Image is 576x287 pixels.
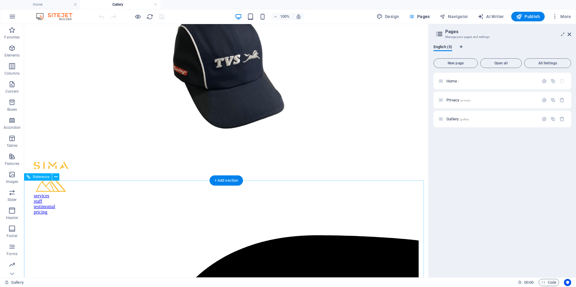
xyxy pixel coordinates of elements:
[409,14,430,20] span: Pages
[527,61,568,65] span: All Settings
[550,79,556,84] div: Duplicate
[4,125,20,130] p: Accordion
[564,279,571,286] button: Usercentrics
[460,99,471,102] span: /privacy
[80,1,160,8] h4: Gallery
[549,12,573,21] button: More
[5,161,19,166] p: Features
[539,279,559,286] button: Code
[542,116,547,122] div: Settings
[446,117,469,121] span: Click to open page
[437,12,471,21] button: Navigator
[440,14,468,20] span: Navigator
[146,13,153,20] button: reload
[146,13,153,20] i: Reload page
[7,252,17,256] p: Forms
[7,143,17,148] p: Tables
[434,43,452,52] span: English (3)
[280,13,290,20] h6: 100%
[271,13,293,20] button: 100%
[541,279,556,286] span: Code
[6,179,18,184] p: Images
[511,12,545,21] button: Publish
[458,80,459,83] span: /
[33,175,49,179] span: Reference
[296,14,301,19] i: On resize automatically adjust zoom level to fit chosen device.
[35,13,80,20] img: Editor Logo
[4,35,20,40] p: Favorites
[542,79,547,84] div: Settings
[559,79,565,84] div: The startpage cannot be deleted
[552,14,571,20] span: More
[550,116,556,122] div: Duplicate
[559,97,565,103] div: Remove
[210,175,243,186] div: + Add section
[7,233,17,238] p: Footer
[445,79,539,83] div: Home/
[134,13,141,20] button: Click here to leave preview mode and continue editing
[434,45,571,56] div: Language Tabs
[480,58,522,68] button: Open all
[475,12,506,21] button: AI Writer
[524,279,534,286] span: 00 00
[436,61,475,65] span: New page
[445,29,571,34] h2: Pages
[434,58,478,68] button: New page
[550,97,556,103] div: Duplicate
[445,34,559,40] h3: Manage your pages and settings
[524,58,571,68] button: All Settings
[559,116,565,122] div: Remove
[374,12,402,21] div: Design (Ctrl+Alt+Y)
[528,280,529,285] span: :
[4,270,20,274] p: Marketing
[7,107,17,112] p: Boxes
[518,279,534,286] h6: Session time
[516,14,540,20] span: Publish
[483,61,519,65] span: Open all
[446,79,459,83] span: Click to open page
[478,14,504,20] span: AI Writer
[8,197,17,202] p: Slider
[445,98,539,102] div: Privacy/privacy
[377,14,399,20] span: Design
[459,118,469,121] span: /gallery
[374,12,402,21] button: Design
[5,279,23,286] a: Click to cancel selection. Double-click to open Pages
[6,215,18,220] p: Header
[445,117,539,121] div: Gallery/gallery
[542,97,547,103] div: Settings
[5,89,19,94] p: Content
[406,12,432,21] button: Pages
[5,53,20,58] p: Elements
[446,98,471,102] span: Click to open page
[5,71,20,76] p: Columns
